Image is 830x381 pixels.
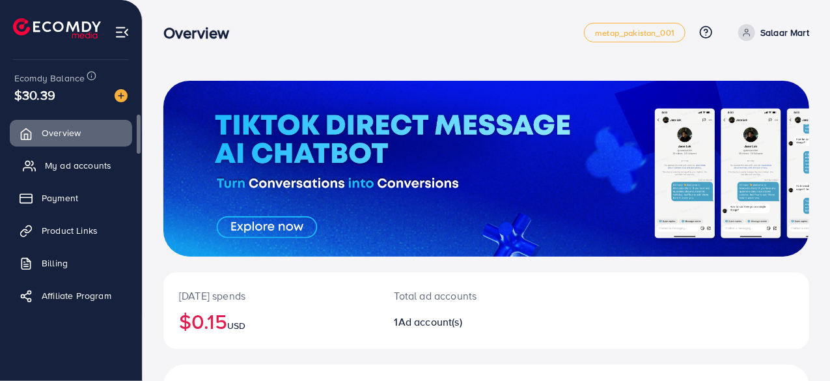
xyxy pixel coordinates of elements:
[10,250,132,276] a: Billing
[14,72,85,85] span: Ecomdy Balance
[42,191,78,205] span: Payment
[595,29,674,37] span: metap_pakistan_001
[10,218,132,244] a: Product Links
[179,288,363,303] p: [DATE] spends
[179,309,363,333] h2: $0.15
[10,185,132,211] a: Payment
[584,23,685,42] a: metap_pakistan_001
[10,283,132,309] a: Affiliate Program
[10,152,132,178] a: My ad accounts
[42,257,68,270] span: Billing
[394,316,525,328] h2: 1
[42,289,111,302] span: Affiliate Program
[733,24,809,41] a: Salaar Mart
[775,322,820,371] iframe: Chat
[14,85,55,104] span: $30.39
[398,315,462,329] span: Ad account(s)
[42,224,98,237] span: Product Links
[163,23,240,42] h3: Overview
[115,25,130,40] img: menu
[13,18,101,38] img: logo
[227,319,245,332] span: USD
[115,89,128,102] img: image
[394,288,525,303] p: Total ad accounts
[45,159,111,172] span: My ad accounts
[42,126,81,139] span: Overview
[10,120,132,146] a: Overview
[760,25,809,40] p: Salaar Mart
